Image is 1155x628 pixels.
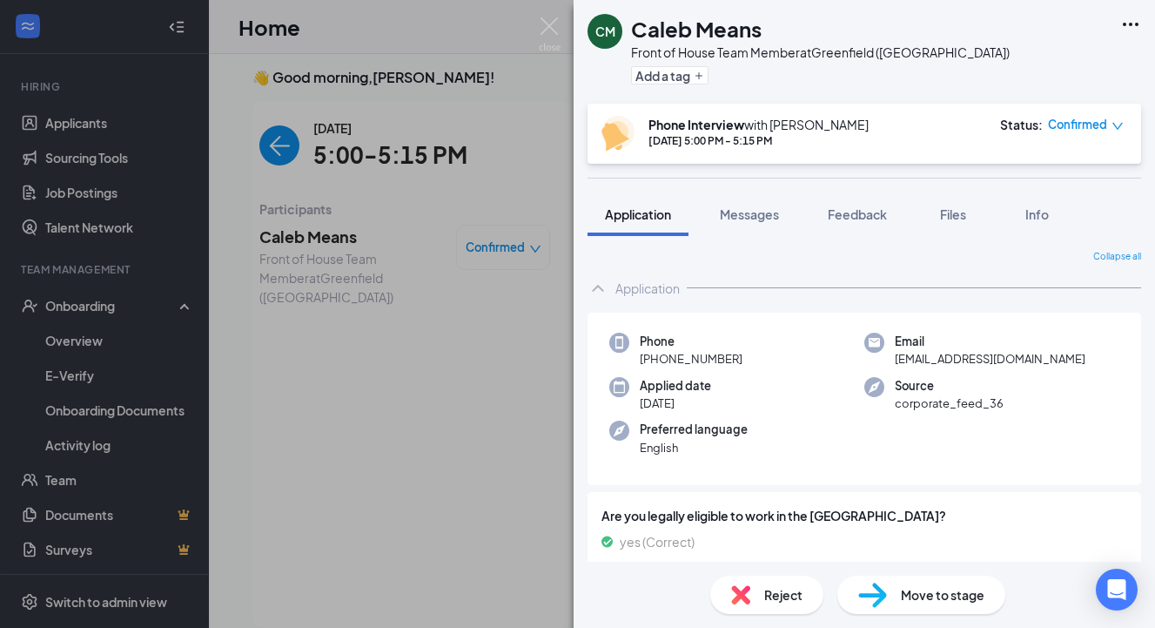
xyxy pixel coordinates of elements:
[615,280,680,297] div: Application
[640,333,742,350] span: Phone
[640,439,748,456] span: English
[631,14,762,44] h1: Caleb Means
[720,206,779,222] span: Messages
[640,395,711,412] span: [DATE]
[648,133,869,148] div: [DATE] 5:00 PM - 5:15 PM
[648,117,744,132] b: Phone Interview
[640,377,711,395] span: Applied date
[640,350,742,368] span: [PHONE_NUMBER]
[601,506,1127,525] span: Are you legally eligible to work in the [GEOGRAPHIC_DATA]?
[895,333,1085,350] span: Email
[1000,116,1043,133] div: Status :
[1093,250,1141,264] span: Collapse all
[648,116,869,133] div: with [PERSON_NAME]
[895,350,1085,368] span: [EMAIL_ADDRESS][DOMAIN_NAME]
[605,206,671,222] span: Application
[631,44,1010,61] div: Front of House Team Member at Greenfield ([GEOGRAPHIC_DATA])
[764,585,802,604] span: Reject
[620,532,695,551] span: yes (Correct)
[1096,569,1138,611] div: Open Intercom Messenger
[940,206,966,222] span: Files
[828,206,887,222] span: Feedback
[1025,206,1049,222] span: Info
[1111,120,1124,132] span: down
[895,395,1004,412] span: corporate_feed_36
[694,71,704,81] svg: Plus
[595,23,615,40] div: CM
[1048,116,1107,133] span: Confirmed
[640,421,748,438] span: Preferred language
[620,558,635,577] span: no
[901,585,984,604] span: Move to stage
[895,377,1004,395] span: Source
[588,278,608,299] svg: ChevronUp
[631,66,708,84] button: PlusAdd a tag
[1120,14,1141,35] svg: Ellipses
